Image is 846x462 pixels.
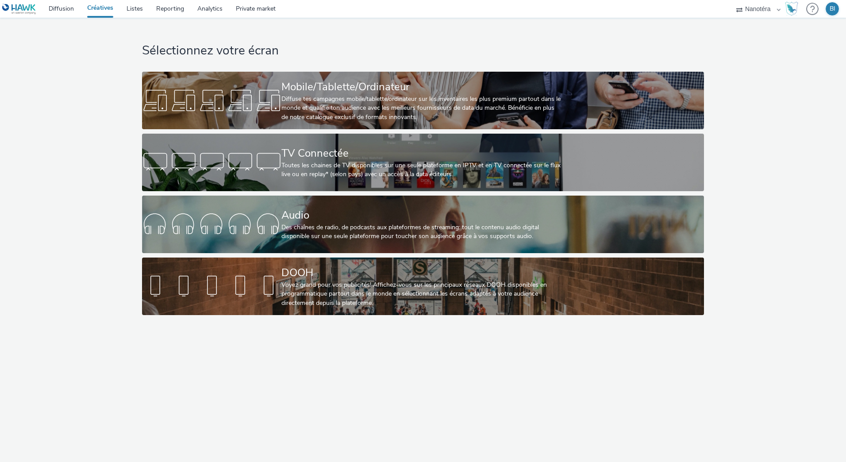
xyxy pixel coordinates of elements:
div: Mobile/Tablette/Ordinateur [281,79,561,95]
a: Mobile/Tablette/OrdinateurDiffuse tes campagnes mobile/tablette/ordinateur sur les inventaires le... [142,72,704,129]
div: BI [830,2,835,15]
a: AudioDes chaînes de radio, de podcasts aux plateformes de streaming: tout le contenu audio digita... [142,196,704,253]
a: TV ConnectéeToutes les chaines de TV disponibles sur une seule plateforme en IPTV et en TV connec... [142,134,704,191]
div: TV Connectée [281,146,561,161]
div: Voyez grand pour vos publicités! Affichez-vous sur les principaux réseaux DOOH disponibles en pro... [281,281,561,308]
div: Audio [281,208,561,223]
div: Diffuse tes campagnes mobile/tablette/ordinateur sur les inventaires les plus premium partout dan... [281,95,561,122]
div: Toutes les chaines de TV disponibles sur une seule plateforme en IPTV et en TV connectée sur le f... [281,161,561,179]
a: DOOHVoyez grand pour vos publicités! Affichez-vous sur les principaux réseaux DOOH disponibles en... [142,258,704,315]
h1: Sélectionnez votre écran [142,42,704,59]
img: undefined Logo [2,4,36,15]
a: Hawk Academy [785,2,802,16]
div: DOOH [281,265,561,281]
img: Hawk Academy [785,2,798,16]
div: Des chaînes de radio, de podcasts aux plateformes de streaming: tout le contenu audio digital dis... [281,223,561,241]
